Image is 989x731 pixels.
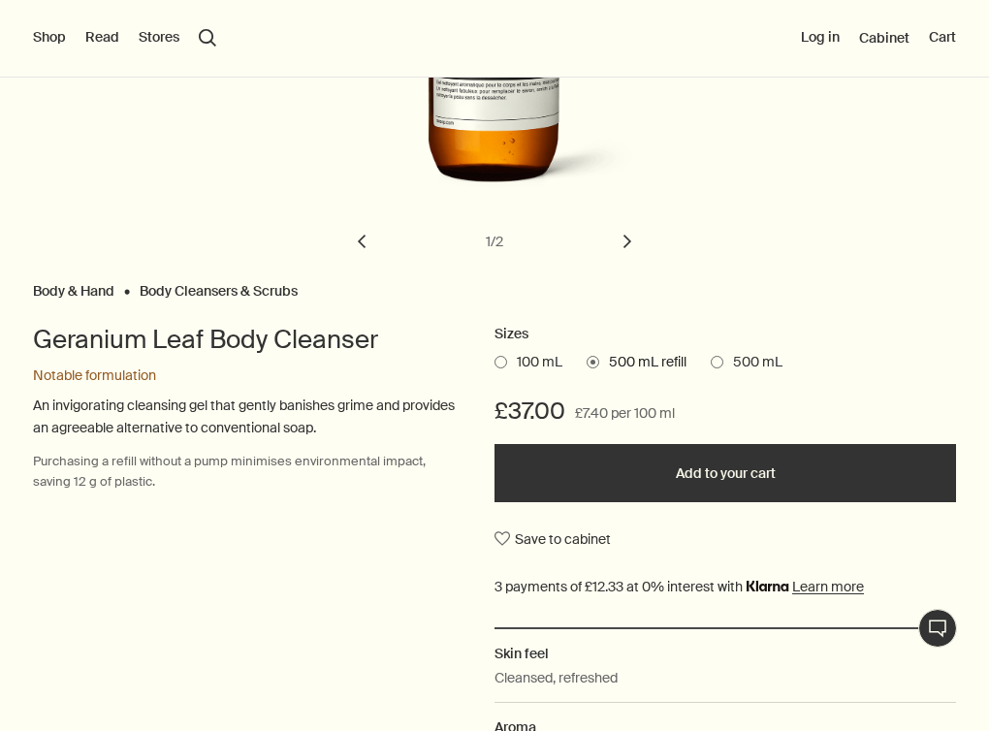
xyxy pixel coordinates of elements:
[33,282,114,291] a: Body & Hand
[918,609,957,648] button: Live Assistance
[507,353,562,372] span: 100 mL
[494,522,611,556] button: Save to cabinet
[494,444,956,502] button: Add to your cart - £37.00
[140,282,298,291] a: Body Cleansers & Scrubs
[199,29,216,47] button: Open search
[494,396,565,427] span: £37.00
[929,28,956,48] button: Cart
[494,323,956,346] h2: Sizes
[33,453,426,490] span: Purchasing a refill without a pump minimises environmental impact, saving 12 g of plastic.
[33,323,456,357] h1: Geranium Leaf Body Cleanser
[340,220,383,263] button: previous slide
[859,29,909,47] a: Cabinet
[723,353,782,372] span: 500 mL
[494,643,956,664] h2: Skin feel
[33,28,66,48] button: Shop
[33,366,456,386] div: Notable formulation
[33,395,456,438] p: An invigorating cleansing gel that gently banishes grime and provides an agreeable alternative to...
[801,28,840,48] button: Log in
[139,28,179,48] button: Stores
[606,220,649,263] button: next slide
[575,402,675,426] span: £7.40 per 100 ml
[599,353,686,372] span: 500 mL refill
[85,28,119,48] button: Read
[494,667,618,688] p: Cleansed, refreshed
